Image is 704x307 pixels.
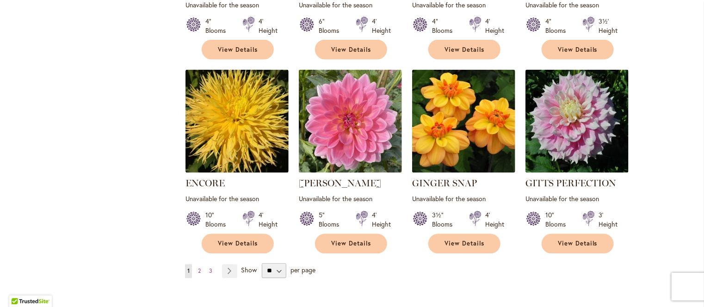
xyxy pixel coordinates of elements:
p: Unavailable for the season [412,195,515,203]
a: 2 [196,264,203,278]
div: 3' Height [599,211,618,229]
a: [PERSON_NAME] [299,178,381,189]
a: View Details [202,234,274,254]
span: Show [241,266,257,275]
div: 4' Height [372,211,391,229]
a: View Details [428,40,500,60]
span: View Details [445,46,484,54]
a: ENCORE [185,178,225,189]
span: 2 [198,268,201,275]
div: 4' Height [259,211,278,229]
div: 10" Blooms [545,211,571,229]
iframe: Launch Accessibility Center [7,274,33,300]
a: View Details [202,40,274,60]
div: 4" Blooms [432,17,458,35]
a: View Details [315,40,387,60]
a: GINGER SNAP [412,178,477,189]
div: 4' Height [485,17,504,35]
a: View Details [542,40,614,60]
span: View Details [331,240,371,248]
div: 3½" Blooms [432,211,458,229]
div: 3½' Height [599,17,618,35]
p: Unavailable for the season [185,195,289,203]
div: 4" Blooms [545,17,571,35]
div: 10" Blooms [205,211,231,229]
div: 4' Height [485,211,504,229]
div: 6" Blooms [319,17,345,35]
span: 3 [209,268,212,275]
img: GITTS PERFECTION [525,70,629,173]
img: GINGER SNAP [412,70,515,173]
div: 4' Height [259,17,278,35]
a: 3 [207,264,215,278]
a: View Details [315,234,387,254]
div: 4" Blooms [205,17,231,35]
a: ENCORE [185,166,289,175]
span: 1 [187,268,190,275]
a: Gerrie Hoek [299,166,402,175]
span: View Details [558,46,598,54]
span: View Details [558,240,598,248]
p: Unavailable for the season [525,195,629,203]
p: Unavailable for the season [412,0,515,9]
span: View Details [445,240,484,248]
div: 5" Blooms [319,211,345,229]
a: GITTS PERFECTION [525,166,629,175]
p: Unavailable for the season [299,0,402,9]
div: 4' Height [372,17,391,35]
img: Gerrie Hoek [299,70,402,173]
p: Unavailable for the season [185,0,289,9]
span: per page [290,266,315,275]
p: Unavailable for the season [525,0,629,9]
a: View Details [542,234,614,254]
a: View Details [428,234,500,254]
span: View Details [218,240,258,248]
a: GITTS PERFECTION [525,178,616,189]
span: View Details [331,46,371,54]
img: ENCORE [185,70,289,173]
p: Unavailable for the season [299,195,402,203]
span: View Details [218,46,258,54]
a: GINGER SNAP [412,166,515,175]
